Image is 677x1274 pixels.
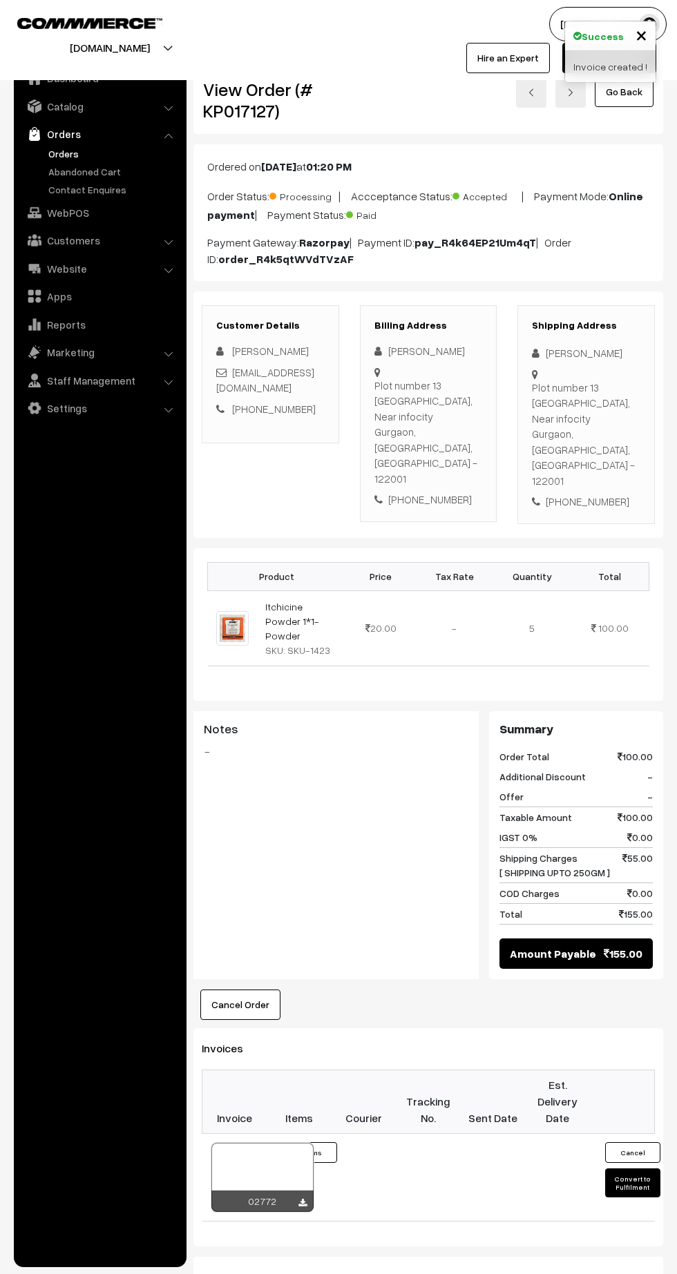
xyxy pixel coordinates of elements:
[17,200,182,225] a: WebPOS
[619,907,653,921] span: 155.00
[493,562,571,590] th: Quantity
[529,622,535,634] span: 5
[216,611,249,645] img: 1000115354.jpg
[499,769,586,784] span: Additional Discount
[525,1070,590,1133] th: Est. Delivery Date
[17,396,182,421] a: Settings
[17,340,182,365] a: Marketing
[499,810,572,824] span: Taxable Amount
[17,284,182,309] a: Apps
[306,160,352,173] b: 01:20 PM
[17,94,182,119] a: Catalog
[461,1070,526,1133] th: Sent Date
[232,403,316,415] a: [PHONE_NUMBER]
[202,1070,267,1133] th: Invoice
[499,722,653,737] h3: Summary
[562,43,656,73] a: My Subscription
[207,158,649,175] p: Ordered on at
[45,182,182,197] a: Contact Enquires
[605,1142,660,1163] button: Cancel
[265,643,338,657] div: SKU: SKU-1423
[346,562,416,590] th: Price
[627,886,653,900] span: 0.00
[17,256,182,281] a: Website
[332,1070,397,1133] th: Courier
[604,945,642,962] span: 155.00
[45,164,182,179] a: Abandoned Cart
[605,1168,660,1197] button: Convert to Fulfilment
[45,146,182,161] a: Orders
[265,601,319,641] a: Itchicine Powder 1*1-Powder
[216,320,325,331] h3: Customer Details
[216,366,314,394] a: [EMAIL_ADDRESS][DOMAIN_NAME]
[595,77,654,107] a: Go Back
[416,562,493,590] th: Tax Rate
[202,1041,260,1055] span: Invoices
[17,228,182,253] a: Customers
[598,622,629,634] span: 100.00
[346,204,415,222] span: Paid
[17,368,182,393] a: Staff Management
[267,1070,332,1133] th: Items
[218,252,354,266] b: order_R4k5qtWVdTVzAF
[627,830,653,844] span: 0.00
[582,29,624,44] strong: Success
[639,14,660,35] img: user
[299,235,350,249] b: Razorpay
[499,749,549,764] span: Order Total
[374,320,483,331] h3: Billing Address
[499,886,560,900] span: COD Charges
[549,7,667,41] button: [PERSON_NAME]
[499,830,537,844] span: IGST 0%
[203,79,339,122] h2: View Order (# KP017127)
[414,235,536,249] b: pay_R4k64EP21Um4qT
[269,186,338,204] span: Processing
[510,945,596,962] span: Amount Payable
[571,562,649,590] th: Total
[17,312,182,337] a: Reports
[261,160,296,173] b: [DATE]
[532,494,640,510] div: [PHONE_NUMBER]
[466,43,550,73] a: Hire an Expert
[566,88,575,97] img: right-arrow.png
[618,749,653,764] span: 100.00
[647,789,653,804] span: -
[17,14,138,30] a: COMMMERCE
[374,492,483,508] div: [PHONE_NUMBER]
[211,1190,314,1212] div: 02772
[207,234,649,267] p: Payment Gateway: | Payment ID: | Order ID:
[365,622,397,634] span: 20.00
[499,851,610,880] span: Shipping Charges [ SHIPPING UPTO 250GM ]
[204,722,468,737] h3: Notes
[207,186,649,223] p: Order Status: | Accceptance Status: | Payment Mode: | Payment Status:
[618,810,653,824] span: 100.00
[532,345,640,361] div: [PERSON_NAME]
[374,343,483,359] div: [PERSON_NAME]
[17,18,162,28] img: COMMMERCE
[396,1070,461,1133] th: Tracking No.
[527,88,535,97] img: left-arrow.png
[232,345,309,357] span: [PERSON_NAME]
[374,378,483,487] div: Plot number 13 [GEOGRAPHIC_DATA], Near infocity Gurgaon, [GEOGRAPHIC_DATA], [GEOGRAPHIC_DATA] - 1...
[21,30,198,65] button: [DOMAIN_NAME]
[636,24,647,45] button: Close
[636,21,647,47] span: ×
[17,122,182,146] a: Orders
[200,990,280,1020] button: Cancel Order
[565,51,656,82] div: Invoice created !
[499,789,524,804] span: Offer
[416,590,493,666] td: -
[622,851,653,880] span: 55.00
[532,320,640,331] h3: Shipping Address
[208,562,346,590] th: Product
[204,743,468,760] blockquote: -
[499,907,522,921] span: Total
[532,380,640,489] div: Plot number 13 [GEOGRAPHIC_DATA], Near infocity Gurgaon, [GEOGRAPHIC_DATA], [GEOGRAPHIC_DATA] - 1...
[647,769,653,784] span: -
[452,186,522,204] span: Accepted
